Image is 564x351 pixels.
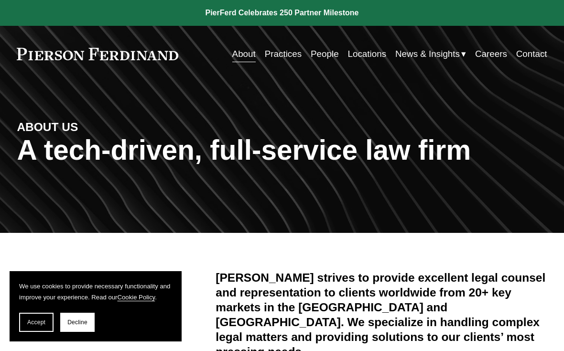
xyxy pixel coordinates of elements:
[265,45,302,63] a: Practices
[311,45,339,63] a: People
[348,45,387,63] a: Locations
[475,45,507,63] a: Careers
[17,134,547,166] h1: A tech-driven, full-service law firm
[10,271,182,341] section: Cookie banner
[60,313,95,332] button: Decline
[19,281,172,303] p: We use cookies to provide necessary functionality and improve your experience. Read our .
[19,313,54,332] button: Accept
[395,46,460,62] span: News & Insights
[395,45,466,63] a: folder dropdown
[67,319,87,326] span: Decline
[516,45,547,63] a: Contact
[27,319,45,326] span: Accept
[17,121,78,133] strong: ABOUT US
[232,45,256,63] a: About
[118,294,155,301] a: Cookie Policy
